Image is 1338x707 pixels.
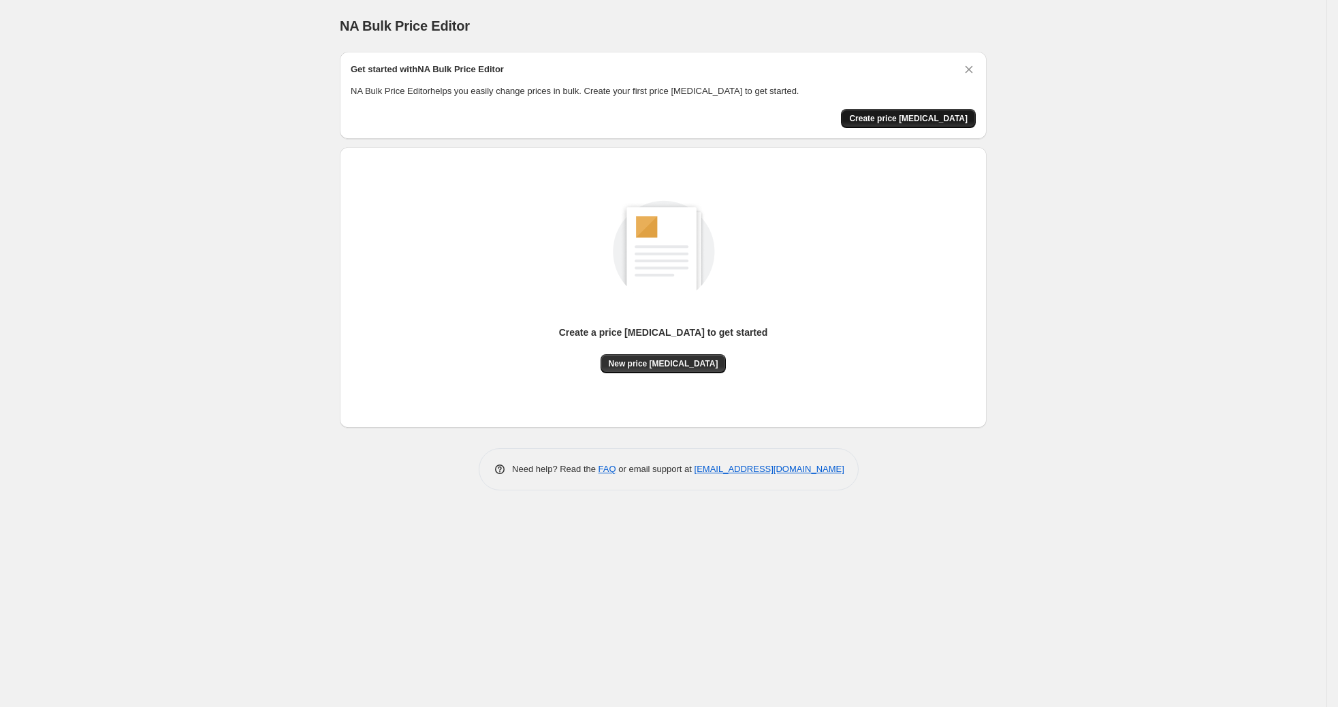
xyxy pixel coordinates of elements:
[599,464,616,474] a: FAQ
[601,354,727,373] button: New price [MEDICAL_DATA]
[559,326,768,339] p: Create a price [MEDICAL_DATA] to get started
[841,109,976,128] button: Create price change job
[695,464,844,474] a: [EMAIL_ADDRESS][DOMAIN_NAME]
[616,464,695,474] span: or email support at
[962,63,976,76] button: Dismiss card
[609,358,718,369] span: New price [MEDICAL_DATA]
[351,84,976,98] p: NA Bulk Price Editor helps you easily change prices in bulk. Create your first price [MEDICAL_DAT...
[849,113,968,124] span: Create price [MEDICAL_DATA]
[512,464,599,474] span: Need help? Read the
[351,63,504,76] h2: Get started with NA Bulk Price Editor
[340,18,470,33] span: NA Bulk Price Editor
